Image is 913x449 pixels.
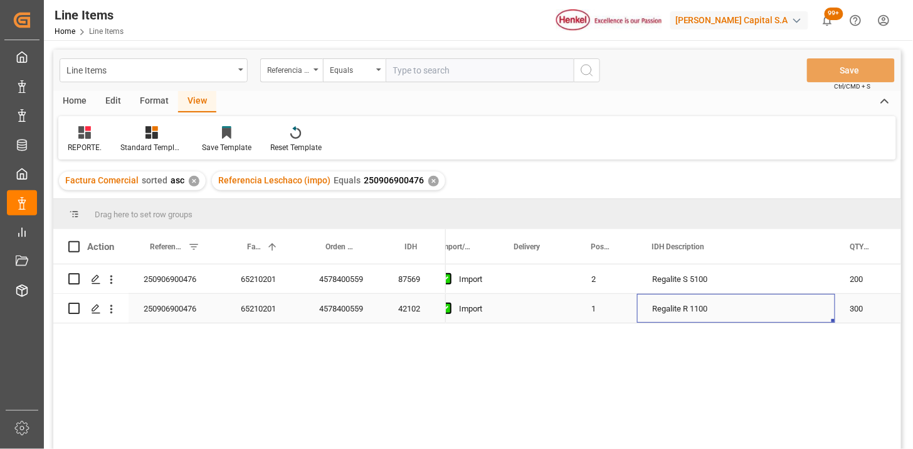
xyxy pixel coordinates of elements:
[825,8,843,20] span: 99+
[226,294,304,323] div: 65210201
[260,58,323,82] button: open menu
[130,91,178,112] div: Format
[404,242,417,251] span: IDH
[330,62,372,76] div: Equals
[171,175,184,185] span: asc
[68,142,102,153] div: REPORTE.
[120,142,183,153] div: Standard Templates
[637,264,835,293] div: Regalite S 5100
[364,175,424,185] span: 250906900476
[440,242,473,251] span: Import/Export
[383,294,446,323] div: 42102
[66,62,234,77] div: Line Items
[55,6,124,24] div: Line Items
[428,176,439,187] div: ✕
[142,175,167,185] span: sorted
[267,62,310,76] div: Referencia Leschaco (impo)
[270,142,322,153] div: Reset Template
[304,264,383,293] div: 4578400559
[670,11,808,30] div: [PERSON_NAME] Capital S.A
[53,91,96,112] div: Home
[95,210,193,219] span: Drag here to set row groups
[189,176,199,187] div: ✕
[576,264,637,293] div: 2
[334,175,361,185] span: Equals
[129,264,226,293] div: 250906900476
[323,58,386,82] button: open menu
[53,294,446,323] div: Press SPACE to select this row.
[96,91,130,112] div: Edit
[842,6,870,35] button: Help Center
[178,91,216,112] div: View
[637,294,835,323] div: Regalite R 1100
[383,264,446,293] div: 87569
[807,58,895,82] button: Save
[835,264,897,293] div: 200
[226,264,304,293] div: 65210201
[670,8,813,32] button: [PERSON_NAME] Capital S.A
[304,294,383,323] div: 4578400559
[514,242,541,251] span: Delivery
[386,58,574,82] input: Type to search
[129,294,226,323] div: 250906900476
[591,242,611,251] span: Posición
[53,264,446,294] div: Press SPACE to select this row.
[459,295,484,323] div: Import
[459,265,484,294] div: Import
[325,242,357,251] span: Orden de Compra
[574,58,600,82] button: search button
[652,242,705,251] span: IDH Description
[835,82,871,91] span: Ctrl/CMD + S
[813,6,842,35] button: show 100 new notifications
[87,241,114,252] div: Action
[55,27,75,36] a: Home
[65,175,139,185] span: Factura Comercial
[60,58,248,82] button: open menu
[556,9,662,31] img: Henkel%20logo.jpg_1689854090.jpg
[576,294,637,323] div: 1
[150,242,183,251] span: Referencia Leschaco (impo)
[218,175,330,185] span: Referencia Leschaco (impo)
[247,242,261,251] span: Factura Comercial
[850,242,871,251] span: QTY - Factura
[835,294,897,323] div: 300
[202,142,251,153] div: Save Template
